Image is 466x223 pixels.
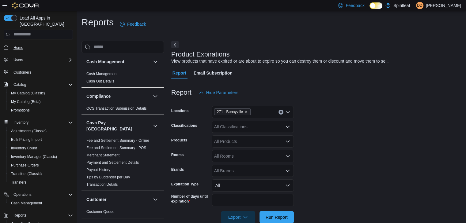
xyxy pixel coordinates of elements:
a: Cash Management [9,199,44,207]
button: Inventory Manager (Classic) [6,152,75,161]
button: Open list of options [285,124,290,129]
button: Users [1,56,75,64]
button: Cash Management [152,58,159,65]
button: Hide Parameters [196,86,241,99]
a: Merchant Statement [86,153,119,157]
span: Cash Management [9,199,73,207]
button: Transfers [6,178,75,187]
span: Reports [11,212,73,219]
button: Operations [11,191,34,198]
button: My Catalog (Classic) [6,89,75,97]
button: Compliance [152,93,159,100]
button: Customer [152,196,159,203]
button: Operations [1,190,75,199]
span: Home [11,44,73,51]
span: My Catalog (Classic) [9,90,73,97]
a: Payment and Settlement Details [86,160,139,165]
a: Customer Queue [86,210,114,214]
span: Adjustments (Classic) [11,129,47,133]
button: Open list of options [285,110,290,115]
div: Cova Pay [GEOGRAPHIC_DATA] [81,137,164,191]
a: Customers [11,69,34,76]
span: DD [417,2,422,9]
button: Customer [86,196,150,203]
a: Adjustments (Classic) [9,127,49,135]
span: Transfers [9,179,73,186]
a: Feedback [117,18,148,30]
a: Inventory Manager (Classic) [9,153,59,160]
button: Open list of options [285,139,290,144]
a: Promotions [9,107,32,114]
h3: Cash Management [86,59,124,65]
button: Cova Pay [GEOGRAPHIC_DATA] [152,122,159,130]
span: Customers [13,70,31,75]
span: Cash Management [86,71,117,76]
p: [PERSON_NAME] [426,2,461,9]
span: My Catalog (Beta) [11,99,41,104]
div: Compliance [81,105,164,115]
span: Feedback [346,2,364,9]
button: Bulk Pricing Import [6,135,75,144]
a: Transaction Details [86,182,118,187]
p: Spiritleaf [393,2,410,9]
a: Bulk Pricing Import [9,136,44,143]
a: Tips by Budtender per Day [86,175,130,179]
span: Inventory Manager (Classic) [11,154,57,159]
span: Home [13,45,23,50]
label: Rooms [171,152,184,157]
span: Transaction Details [86,182,118,187]
div: Donna D [416,2,423,9]
span: Purchase Orders [9,162,73,169]
span: Users [11,56,73,64]
span: Operations [11,191,73,198]
a: Transfers [9,179,29,186]
button: Open list of options [285,168,290,173]
h3: Compliance [86,93,111,99]
span: Payout History [86,167,110,172]
button: Open list of options [285,154,290,159]
label: Brands [171,167,184,172]
span: Transfers (Classic) [11,171,42,176]
span: Cash Out Details [86,79,114,84]
button: Compliance [86,93,150,99]
span: 271 - Bonnyville [214,108,251,115]
label: Expiration Type [171,182,199,187]
button: All [212,179,294,192]
span: Catalog [13,82,26,87]
button: My Catalog (Beta) [6,97,75,106]
button: Cova Pay [GEOGRAPHIC_DATA] [86,120,150,132]
span: Reports [13,213,26,218]
label: Products [171,138,187,143]
button: Cash Management [86,59,150,65]
button: Customers [1,68,75,77]
button: Reports [11,212,29,219]
span: Adjustments (Classic) [9,127,73,135]
span: Hide Parameters [206,90,238,96]
span: Customers [11,68,73,76]
span: Customer Queue [86,209,114,214]
label: Number of days until expiration [171,194,209,204]
span: Transfers (Classic) [9,170,73,177]
a: Transfers (Classic) [9,170,44,177]
button: Home [1,43,75,52]
span: Promotions [9,107,73,114]
span: Email Subscription [194,67,233,79]
span: Operations [13,192,32,197]
button: Clear input [278,110,283,115]
span: Inventory [13,120,28,125]
a: Fee and Settlement Summary - POS [86,146,146,150]
span: Fee and Settlement Summary - POS [86,145,146,150]
div: Cash Management [81,70,164,87]
span: 271 - Bonnyville [217,109,243,115]
a: Cash Management [86,72,117,76]
a: Payout History [86,168,110,172]
button: Inventory [1,118,75,127]
span: Feedback [127,21,146,27]
img: Cova [12,2,40,9]
span: Inventory Manager (Classic) [9,153,73,160]
span: Inventory Count [9,144,73,152]
span: Payment and Settlement Details [86,160,139,165]
button: Users [11,56,25,64]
